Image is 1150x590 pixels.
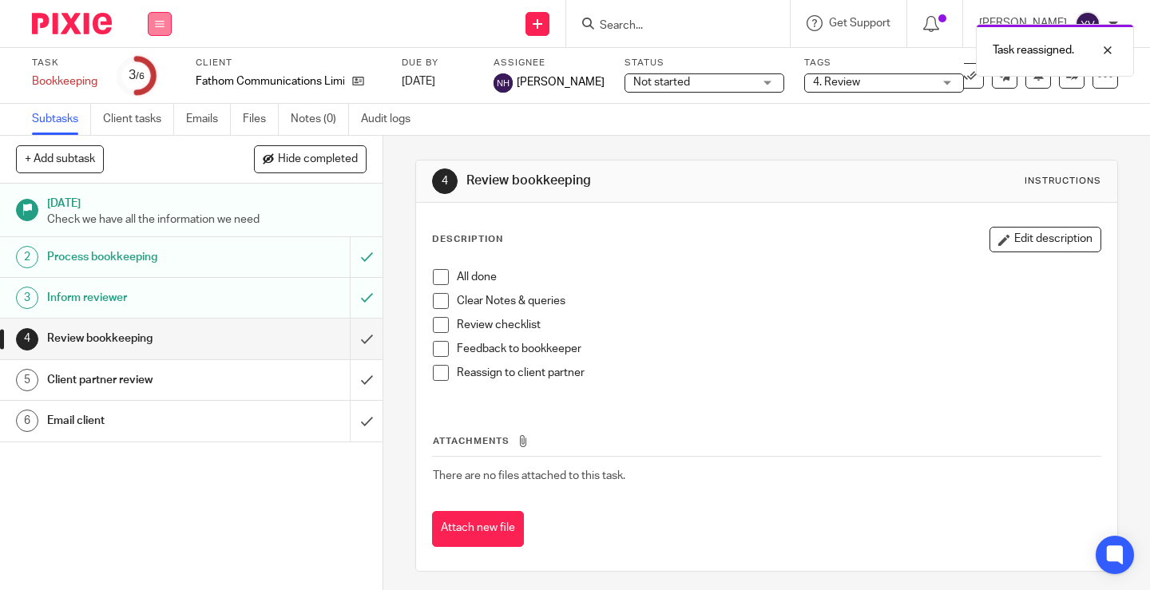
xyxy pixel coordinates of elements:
[1075,11,1100,37] img: svg%3E
[196,73,344,89] p: Fathom Communications Limited
[457,365,1100,381] p: Reassign to client partner
[47,368,239,392] h1: Client partner review
[196,57,382,69] label: Client
[186,104,231,135] a: Emails
[813,77,860,88] span: 4. Review
[402,57,474,69] label: Due by
[16,328,38,350] div: 4
[457,317,1100,333] p: Review checklist
[993,42,1074,58] p: Task reassigned.
[16,410,38,432] div: 6
[517,74,605,90] span: [PERSON_NAME]
[32,13,112,34] img: Pixie
[129,66,145,85] div: 3
[136,72,145,81] small: /6
[103,104,174,135] a: Client tasks
[47,212,367,228] p: Check we have all the information we need
[254,145,367,172] button: Hide completed
[47,286,239,310] h1: Inform reviewer
[47,327,239,350] h1: Review bookkeeping
[32,104,91,135] a: Subtasks
[494,73,513,93] img: svg%3E
[243,104,279,135] a: Files
[32,57,97,69] label: Task
[432,168,458,194] div: 4
[47,192,367,212] h1: [DATE]
[466,172,801,189] h1: Review bookkeeping
[402,76,435,87] span: [DATE]
[16,369,38,391] div: 5
[278,153,358,166] span: Hide completed
[457,341,1100,357] p: Feedback to bookkeeper
[494,57,605,69] label: Assignee
[16,287,38,309] div: 3
[457,269,1100,285] p: All done
[47,245,239,269] h1: Process bookkeeping
[361,104,422,135] a: Audit logs
[432,233,503,246] p: Description
[32,73,97,89] div: Bookkeeping
[47,409,239,433] h1: Email client
[1025,175,1101,188] div: Instructions
[432,511,524,547] button: Attach new file
[989,227,1101,252] button: Edit description
[291,104,349,135] a: Notes (0)
[16,246,38,268] div: 2
[457,293,1100,309] p: Clear Notes & queries
[633,77,690,88] span: Not started
[16,145,104,172] button: + Add subtask
[433,437,510,445] span: Attachments
[433,470,625,481] span: There are no files attached to this task.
